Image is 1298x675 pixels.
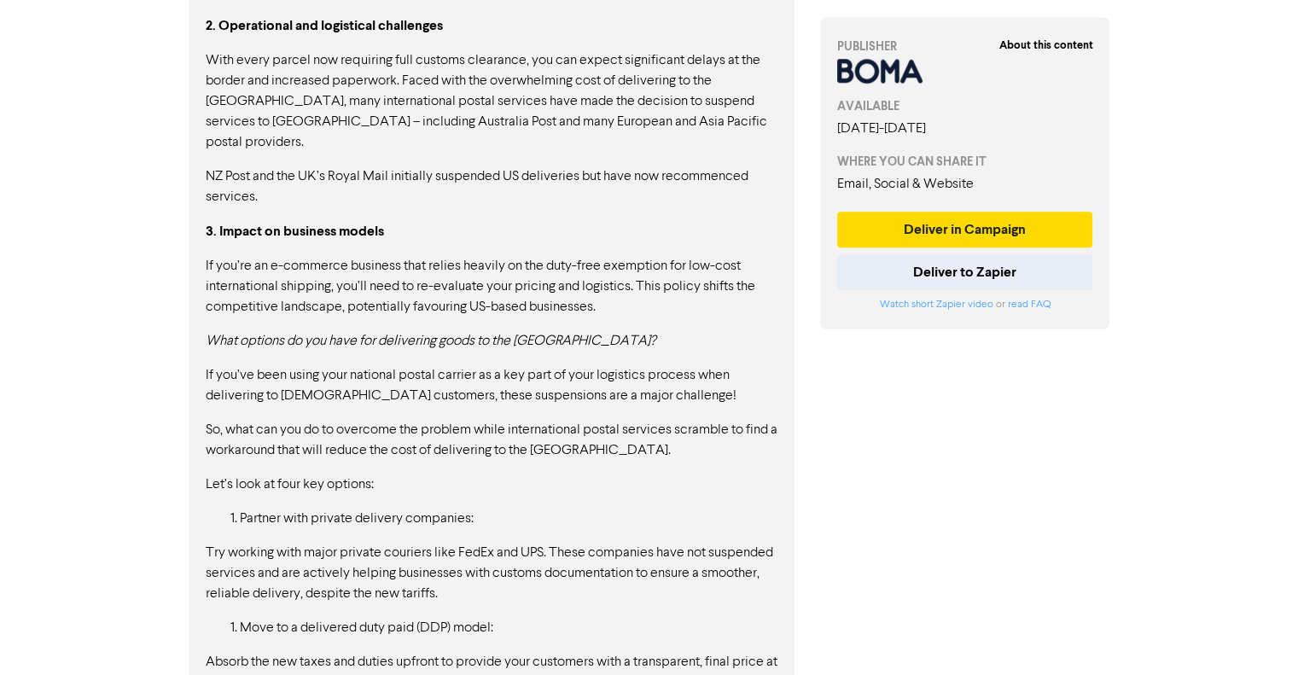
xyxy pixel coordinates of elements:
div: Email, Social & Website [837,174,1093,195]
p: So, what can you do to overcome the problem while international postal services scramble to find ... [206,420,777,461]
p: If you’ve been using your national postal carrier as a key part of your logistics process when de... [206,365,777,406]
p: Let’s look at four key options: [206,474,777,495]
div: or [837,297,1093,312]
button: Deliver to Zapier [837,254,1093,290]
button: Deliver in Campaign [837,212,1093,247]
strong: 2. Operational and logistical challenges [206,17,443,34]
a: Watch short Zapier video [879,300,992,310]
a: read FAQ [1007,300,1050,310]
p: Try working with major private couriers like FedEx and UPS. These companies have not suspended se... [206,543,777,604]
p: If you’re an e-commerce business that relies heavily on the duty-free exemption for low-cost inte... [206,256,777,317]
strong: 3. Impact on business models [206,223,384,240]
div: PUBLISHER [837,38,1093,55]
div: AVAILABLE [837,97,1093,115]
strong: About this content [998,38,1092,52]
li: Partner with private delivery companies: [240,509,777,529]
p: NZ Post and the UK’s Royal Mail initially suspended US deliveries but have now recommenced services. [206,166,777,207]
div: WHERE YOU CAN SHARE IT [837,153,1093,171]
p: With every parcel now requiring full customs clearance, you can expect significant delays at the ... [206,50,777,153]
em: What options do you have for delivering goods to the [GEOGRAPHIC_DATA]? [206,335,655,348]
iframe: Chat Widget [1213,593,1298,675]
div: [DATE] - [DATE] [837,119,1093,139]
li: Move to a delivered duty paid (DDP) model: [240,618,777,638]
